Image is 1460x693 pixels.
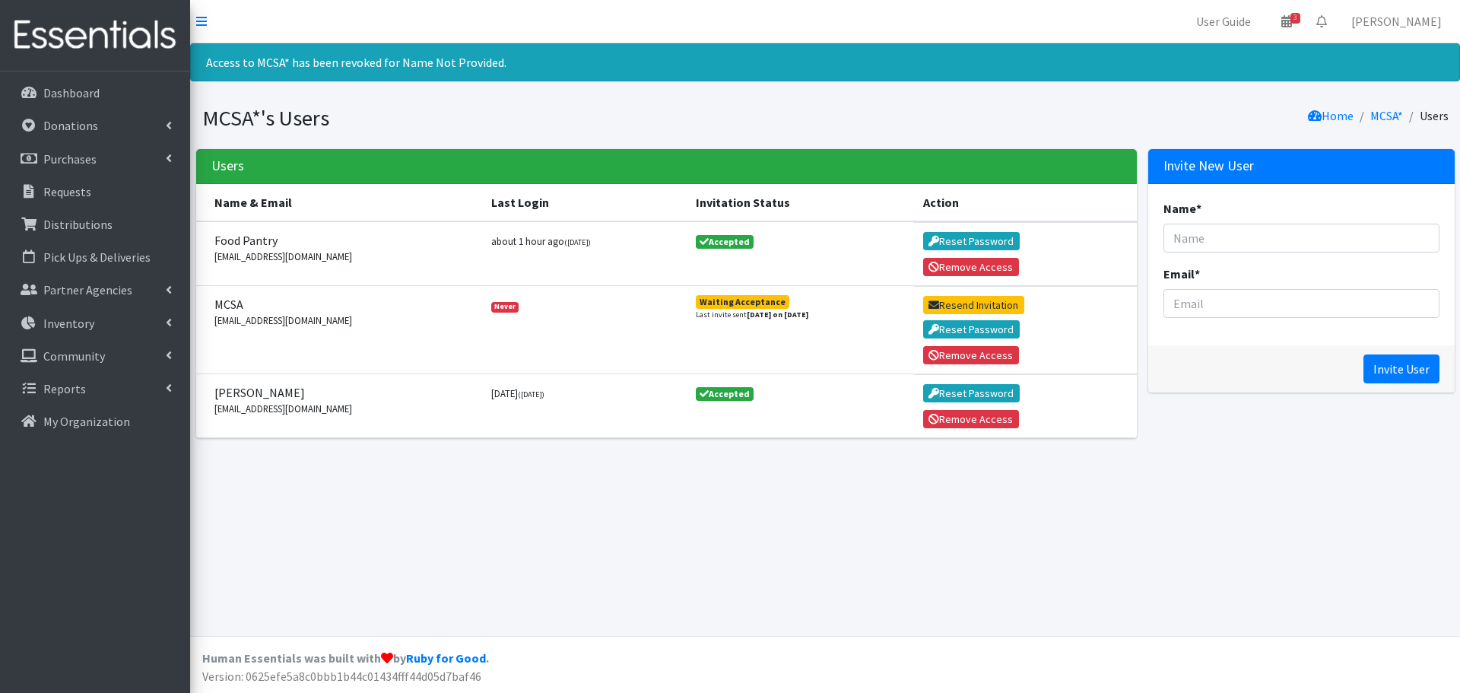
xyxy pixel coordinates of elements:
th: Last Login [482,184,687,221]
small: ([DATE]) [518,389,544,399]
img: HumanEssentials [6,10,184,61]
p: Pick Ups & Deliveries [43,250,151,265]
small: [EMAIL_ADDRESS][DOMAIN_NAME] [214,250,474,264]
a: Inventory [6,308,184,339]
p: Donations [43,118,98,133]
h3: Users [211,158,244,174]
p: Inventory [43,316,94,331]
button: Remove Access [923,346,1019,364]
p: Partner Agencies [43,282,132,297]
p: Requests [43,184,91,199]
a: Requests [6,176,184,207]
h1: MCSA*'s Users [202,105,820,132]
button: Reset Password [923,232,1020,250]
div: Access to MCSA* has been revoked for Name Not Provided. [190,43,1460,81]
th: Name & Email [196,184,483,221]
a: 3 [1269,6,1304,37]
p: Reports [43,381,86,396]
a: Community [6,341,184,371]
span: Accepted [696,235,754,249]
button: Reset Password [923,384,1020,402]
input: Invite User [1363,354,1439,383]
span: [PERSON_NAME] [214,383,474,402]
a: User Guide [1184,6,1263,37]
li: Users [1403,105,1449,127]
span: Version: 0625efe5a8c0bbb1b44c01434fff44d05d7baf46 [202,669,481,684]
a: MCSA* [1370,108,1403,123]
p: Dashboard [43,85,100,100]
input: Email [1163,289,1439,318]
a: My Organization [6,406,184,437]
abbr: required [1195,266,1200,281]
a: Donations [6,110,184,141]
p: My Organization [43,414,130,429]
button: Reset Password [923,320,1020,339]
small: [EMAIL_ADDRESS][DOMAIN_NAME] [214,313,474,328]
a: Ruby for Good [406,650,486,666]
a: Dashboard [6,78,184,108]
a: Partner Agencies [6,275,184,305]
span: MCSA [214,295,474,313]
a: [PERSON_NAME] [1339,6,1454,37]
a: Purchases [6,144,184,174]
abbr: required [1196,201,1201,216]
input: Name [1163,224,1439,253]
span: Accepted [696,387,754,401]
a: Pick Ups & Deliveries [6,242,184,272]
strong: Human Essentials was built with by . [202,650,489,666]
strong: [DATE] on [DATE] [747,310,808,319]
small: [EMAIL_ADDRESS][DOMAIN_NAME] [214,402,474,416]
th: Invitation Status [687,184,914,221]
span: 3 [1290,13,1300,24]
p: Purchases [43,151,97,167]
button: Remove Access [923,258,1019,276]
a: Home [1308,108,1354,123]
p: Community [43,348,105,364]
p: Distributions [43,217,113,232]
div: Waiting Acceptance [700,297,786,307]
label: Email [1163,265,1200,283]
a: Distributions [6,209,184,240]
a: Reports [6,374,184,404]
button: Resend Invitation [923,296,1024,314]
small: ([DATE]) [564,237,591,247]
small: [DATE] [491,387,544,399]
th: Action [914,184,1137,221]
span: Food Pantry [214,231,474,250]
button: Remove Access [923,410,1019,428]
small: about 1 hour ago [491,235,591,247]
label: Name [1163,199,1201,218]
small: Last invite sent [696,309,808,320]
h3: Invite New User [1163,158,1254,174]
span: Never [491,302,519,313]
